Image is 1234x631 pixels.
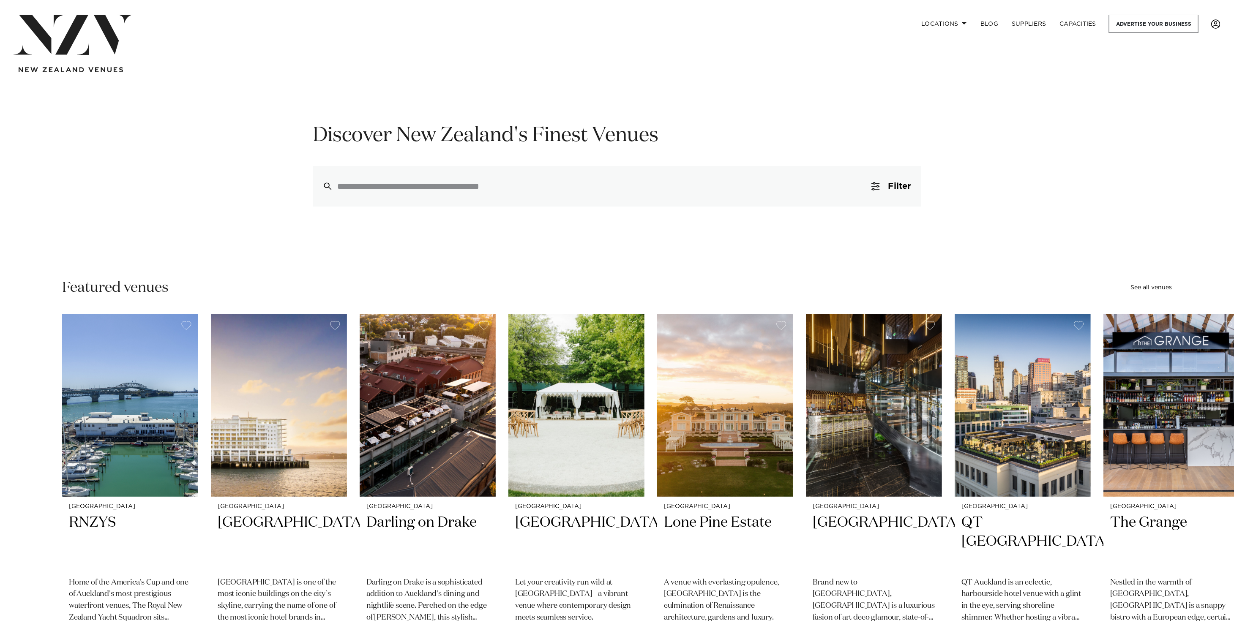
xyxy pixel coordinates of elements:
[1053,15,1103,33] a: Capacities
[813,513,935,570] h2: [GEOGRAPHIC_DATA]
[366,577,489,624] p: Darling on Drake is a sophisticated addition to Auckland's dining and nightlife scene. Perched on...
[664,513,786,570] h2: Lone Pine Estate
[888,182,911,190] span: Filter
[515,503,638,510] small: [GEOGRAPHIC_DATA]
[813,503,935,510] small: [GEOGRAPHIC_DATA]
[360,314,496,497] img: Aerial view of Darling on Drake
[915,15,974,33] a: Locations
[515,577,638,624] p: Let your creativity run wild at [GEOGRAPHIC_DATA] - a vibrant venue where contemporary design mee...
[69,513,191,570] h2: RNZYS
[366,513,489,570] h2: Darling on Drake
[19,67,123,73] img: new-zealand-venues-text.png
[218,577,340,624] p: [GEOGRAPHIC_DATA] is one of the most iconic buildings on the city’s skyline, carrying the name of...
[515,513,638,570] h2: [GEOGRAPHIC_DATA]
[313,122,921,149] h1: Discover New Zealand's Finest Venues
[961,513,1084,570] h2: QT [GEOGRAPHIC_DATA]
[366,503,489,510] small: [GEOGRAPHIC_DATA]
[1109,15,1199,33] a: Advertise your business
[69,503,191,510] small: [GEOGRAPHIC_DATA]
[961,503,1084,510] small: [GEOGRAPHIC_DATA]
[69,577,191,624] p: Home of the America's Cup and one of Auckland's most prestigious waterfront venues, The Royal New...
[961,577,1084,624] p: QT Auckland is an eclectic, harbourside hotel venue with a glint in the eye, serving shoreline sh...
[1130,285,1172,291] a: See all venues
[14,15,133,55] img: nzv-logo.png
[974,15,1005,33] a: BLOG
[62,278,169,297] h2: Featured venues
[1110,577,1233,624] p: Nestled in the warmth of [GEOGRAPHIC_DATA], [GEOGRAPHIC_DATA] is a snappy bistro with a European ...
[218,513,340,570] h2: [GEOGRAPHIC_DATA]
[664,577,786,624] p: A venue with everlasting opulence, [GEOGRAPHIC_DATA] is the culmination of Renaissance architectu...
[664,503,786,510] small: [GEOGRAPHIC_DATA]
[1110,503,1233,510] small: [GEOGRAPHIC_DATA]
[861,166,921,207] button: Filter
[1005,15,1053,33] a: SUPPLIERS
[1110,513,1233,570] h2: The Grange
[218,503,340,510] small: [GEOGRAPHIC_DATA]
[813,577,935,624] p: Brand new to [GEOGRAPHIC_DATA], [GEOGRAPHIC_DATA] is a luxurious fusion of art deco glamour, stat...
